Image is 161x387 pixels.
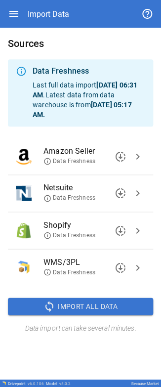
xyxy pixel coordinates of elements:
[43,256,129,268] span: WMS/3PL
[33,101,131,119] b: [DATE] 05:17 AM .
[16,222,32,238] img: Shopify
[33,80,145,120] p: Last full data import . Latest data from data warehouse is from
[43,219,129,231] span: Shopify
[132,187,144,199] span: chevron_right
[115,224,126,236] span: downloading
[33,81,137,99] b: [DATE] 06:31 AM
[2,381,6,385] img: Drivepoint
[59,381,71,386] span: v 5.0.2
[115,187,126,199] span: downloading
[132,224,144,236] span: chevron_right
[115,151,126,163] span: downloading
[43,182,129,194] span: Netsuite
[33,65,145,77] div: Data Freshness
[43,145,129,157] span: Amazon Seller
[132,151,144,163] span: chevron_right
[132,261,144,273] span: chevron_right
[16,185,32,201] img: Netsuite
[115,261,126,273] span: downloading
[43,268,95,276] span: Data Freshness
[8,323,153,334] h6: Data import can take several minutes.
[58,300,118,312] span: Import All Data
[28,381,44,386] span: v 6.0.106
[43,231,95,239] span: Data Freshness
[8,381,44,386] div: Drivepoint
[43,300,55,312] span: sync
[28,9,69,19] div: Import Data
[8,298,153,315] button: Import All Data
[8,36,153,51] h6: Sources
[16,149,32,165] img: Amazon Seller
[43,194,95,202] span: Data Freshness
[131,381,159,386] div: Because Market
[46,381,71,386] div: Model
[16,259,32,275] img: WMS/3PL
[43,157,95,166] span: Data Freshness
